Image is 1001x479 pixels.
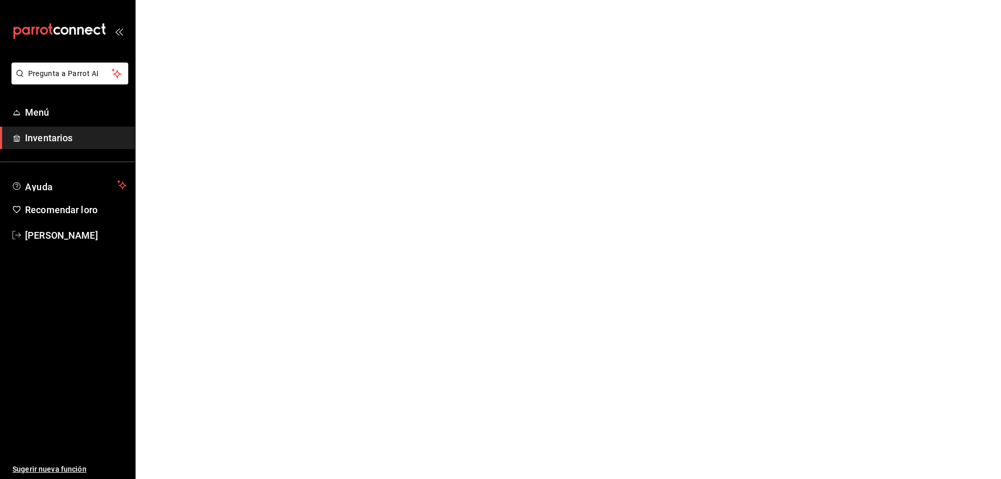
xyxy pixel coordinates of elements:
[11,63,128,84] button: Pregunta a Parrot AI
[25,107,50,118] font: Menú
[25,132,72,143] font: Inventarios
[115,27,123,35] button: abrir_cajón_menú
[7,76,128,87] a: Pregunta a Parrot AI
[25,204,97,215] font: Recomendar loro
[25,181,53,192] font: Ayuda
[13,465,87,473] font: Sugerir nueva función
[28,69,99,78] font: Pregunta a Parrot AI
[25,230,98,241] font: [PERSON_NAME]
